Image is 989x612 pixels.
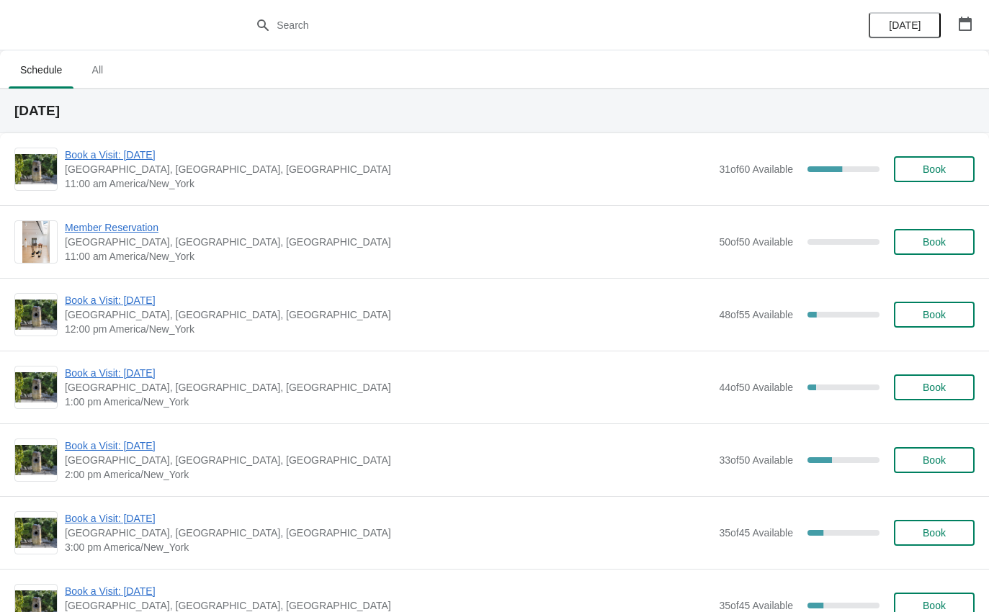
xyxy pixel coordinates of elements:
h2: [DATE] [14,104,975,118]
span: 11:00 am America/New_York [65,249,712,264]
span: 48 of 55 Available [719,309,793,320]
span: 35 of 45 Available [719,527,793,539]
span: [GEOGRAPHIC_DATA], [GEOGRAPHIC_DATA], [GEOGRAPHIC_DATA] [65,235,712,249]
img: Book a Visit: August 2025 | The Noguchi Museum, 33rd Road, Queens, NY, USA | 1:00 pm America/New_... [15,372,57,402]
span: Book a Visit: [DATE] [65,293,712,307]
span: 12:00 pm America/New_York [65,322,712,336]
span: [GEOGRAPHIC_DATA], [GEOGRAPHIC_DATA], [GEOGRAPHIC_DATA] [65,453,712,467]
button: [DATE] [869,12,941,38]
span: 31 of 60 Available [719,163,793,175]
span: All [79,57,115,83]
button: Book [894,302,975,328]
button: Book [894,447,975,473]
span: Book a Visit: [DATE] [65,366,712,380]
span: [GEOGRAPHIC_DATA], [GEOGRAPHIC_DATA], [GEOGRAPHIC_DATA] [65,307,712,322]
span: Book a Visit: [DATE] [65,584,712,598]
span: Book [923,527,946,539]
span: Book [923,309,946,320]
span: Book a Visit: [DATE] [65,511,712,526]
img: Book a Visit: August 2025 | The Noguchi Museum, 33rd Road, Queens, NY, USA | 12:00 pm America/New... [15,300,57,330]
span: Schedule [9,57,73,83]
span: Book [923,382,946,393]
span: 3:00 pm America/New_York [65,540,712,554]
button: Book [894,520,975,546]
span: 33 of 50 Available [719,454,793,466]
span: [GEOGRAPHIC_DATA], [GEOGRAPHIC_DATA], [GEOGRAPHIC_DATA] [65,162,712,176]
span: Book [923,163,946,175]
span: [GEOGRAPHIC_DATA], [GEOGRAPHIC_DATA], [GEOGRAPHIC_DATA] [65,380,712,395]
span: 50 of 50 Available [719,236,793,248]
span: [DATE] [889,19,921,31]
img: Book a Visit: August 2025 | The Noguchi Museum, 33rd Road, Queens, NY, USA | 3:00 pm America/New_... [15,518,57,548]
span: Member Reservation [65,220,712,235]
span: Book [923,236,946,248]
button: Book [894,156,975,182]
input: Search [276,12,742,38]
span: 1:00 pm America/New_York [65,395,712,409]
img: Book a Visit: August 2025 | The Noguchi Museum, 33rd Road, Queens, NY, USA | 2:00 pm America/New_... [15,445,57,475]
img: Book a Visit: August 2025 | The Noguchi Museum, 33rd Road, Queens, NY, USA | 11:00 am America/New... [15,154,57,184]
span: 11:00 am America/New_York [65,176,712,191]
span: 35 of 45 Available [719,600,793,611]
span: Book a Visit: [DATE] [65,148,712,162]
span: 44 of 50 Available [719,382,793,393]
span: Book a Visit: [DATE] [65,438,712,453]
span: [GEOGRAPHIC_DATA], [GEOGRAPHIC_DATA], [GEOGRAPHIC_DATA] [65,526,712,540]
button: Book [894,229,975,255]
span: Book [923,600,946,611]
button: Book [894,374,975,400]
img: Member Reservation | The Noguchi Museum, 33rd Road, Queens, NY, USA | 11:00 am America/New_York [22,221,50,263]
span: Book [923,454,946,466]
span: 2:00 pm America/New_York [65,467,712,482]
